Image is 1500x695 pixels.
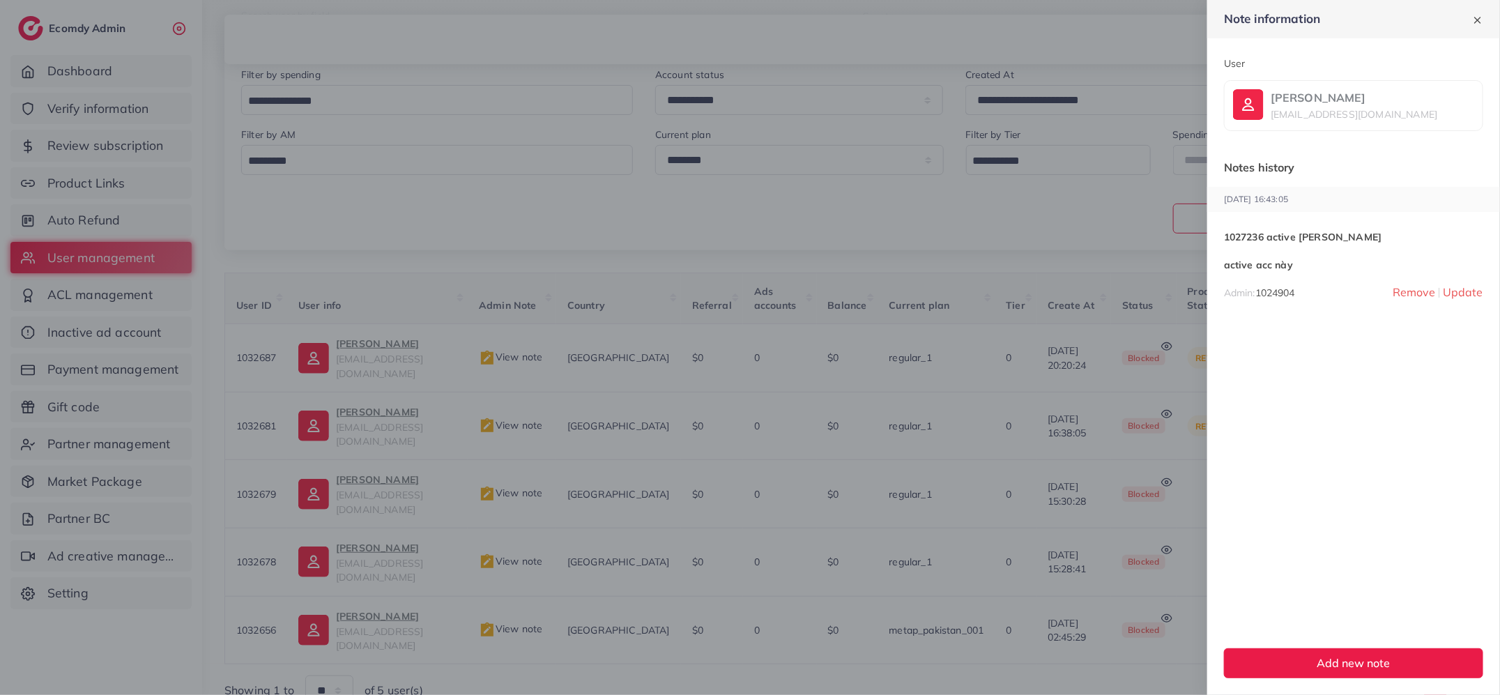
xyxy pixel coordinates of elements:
[1224,55,1483,72] p: User
[1224,284,1295,301] p: Admin:
[1224,648,1483,678] button: Add new note
[1443,284,1483,312] span: Update
[1271,89,1437,106] p: [PERSON_NAME]
[1207,159,1500,176] p: Notes history
[1224,259,1293,271] strong: active acc này
[1233,89,1264,120] img: ic-user-info.36bf1079.svg
[1207,187,1500,212] p: [DATE] 16:43:05
[1255,287,1295,299] span: 1024904
[1271,108,1437,121] span: [EMAIL_ADDRESS][DOMAIN_NAME]
[1224,231,1382,243] strong: 1027236 active [PERSON_NAME]
[1393,284,1436,312] span: Remove
[1224,12,1321,26] h5: Note information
